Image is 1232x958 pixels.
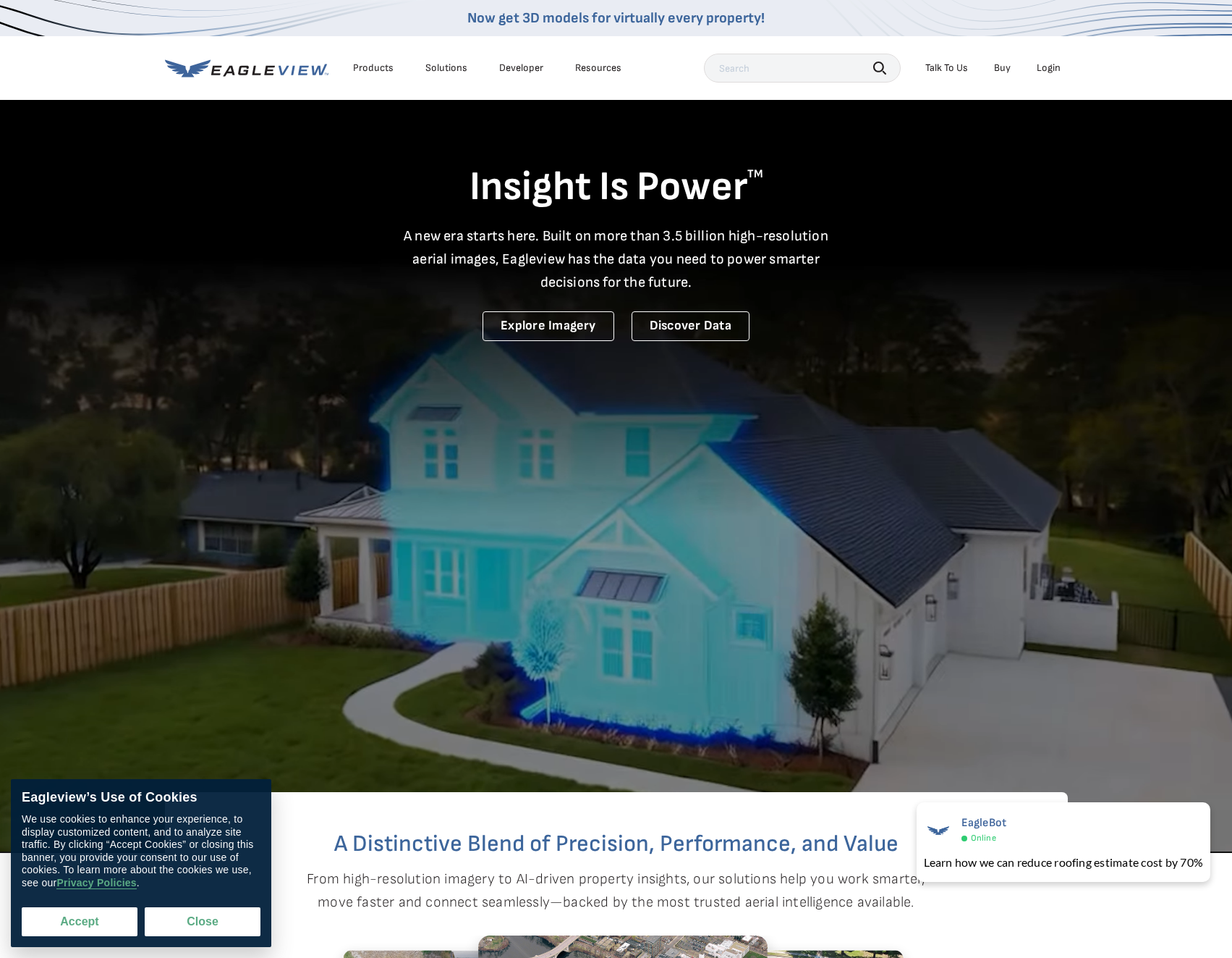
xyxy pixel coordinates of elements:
a: Discover Data [632,311,749,341]
div: Solutions [425,62,467,75]
p: A new era starts here. Built on more than 3.5 billion high-resolution aerial images, Eagleview ha... [395,224,838,294]
button: Close [145,907,260,936]
input: Search [704,54,901,83]
a: Explore Imagery [483,311,614,341]
div: Resources [575,62,621,75]
div: Products [353,62,394,75]
div: Eagleview’s Use of Cookies [22,790,260,806]
span: Online [971,833,996,844]
div: We use cookies to enhance your experience, to display customized content, and to analyze site tra... [22,813,260,889]
a: Now get 3D models for virtually every property! [467,9,765,27]
sup: TM [747,167,763,181]
div: Talk To Us [925,62,968,75]
a: Developer [499,62,543,75]
a: Buy [994,62,1011,75]
button: Accept [22,907,137,936]
h1: Insight Is Power [165,162,1068,213]
a: Privacy Policies [56,877,136,889]
span: EagleBot [961,816,1007,830]
p: From high-resolution imagery to AI-driven property insights, our solutions help you work smarter,... [307,867,926,914]
img: EagleBot [924,816,953,845]
h2: A Distinctive Blend of Precision, Performance, and Value [223,833,1010,856]
div: Learn how we can reduce roofing estimate cost by 70% [924,854,1203,871]
div: Login [1037,62,1061,75]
